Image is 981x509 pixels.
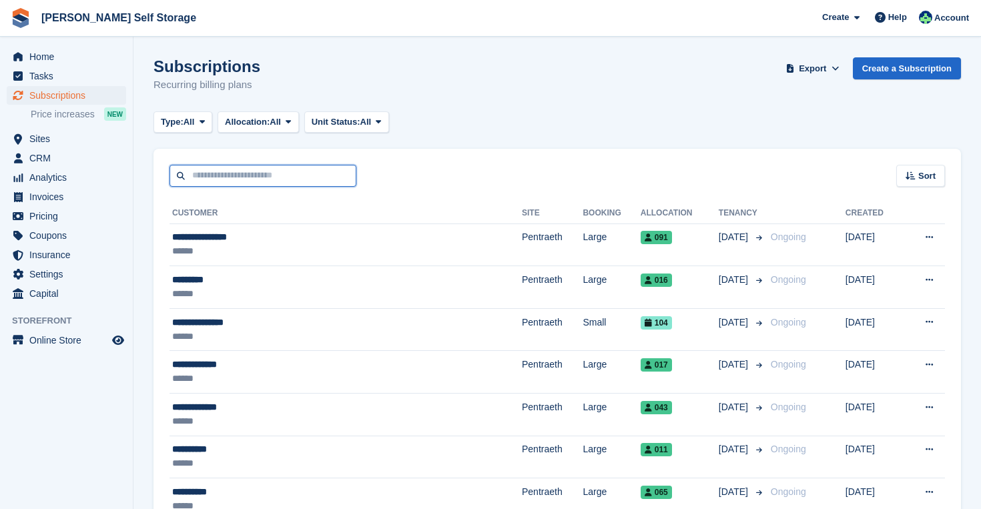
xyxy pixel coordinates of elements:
[270,115,281,129] span: All
[799,62,826,75] span: Export
[583,436,640,478] td: Large
[29,226,109,245] span: Coupons
[719,230,751,244] span: [DATE]
[846,266,903,309] td: [DATE]
[7,207,126,225] a: menu
[170,203,522,224] th: Customer
[583,351,640,394] td: Large
[719,485,751,499] span: [DATE]
[888,11,907,24] span: Help
[719,203,765,224] th: Tenancy
[29,168,109,187] span: Analytics
[29,331,109,350] span: Online Store
[783,57,842,79] button: Export
[583,266,640,309] td: Large
[7,284,126,303] a: menu
[7,187,126,206] a: menu
[641,274,672,287] span: 016
[641,203,719,224] th: Allocation
[853,57,961,79] a: Create a Subscription
[225,115,270,129] span: Allocation:
[641,231,672,244] span: 091
[184,115,195,129] span: All
[29,265,109,284] span: Settings
[846,436,903,478] td: [DATE]
[29,67,109,85] span: Tasks
[846,351,903,394] td: [DATE]
[29,86,109,105] span: Subscriptions
[522,394,583,436] td: Pentraeth
[29,284,109,303] span: Capital
[522,223,583,266] td: Pentraeth
[641,316,672,330] span: 104
[29,47,109,66] span: Home
[583,308,640,351] td: Small
[29,207,109,225] span: Pricing
[719,442,751,456] span: [DATE]
[31,108,95,121] span: Price increases
[7,245,126,264] a: menu
[522,436,583,478] td: Pentraeth
[641,443,672,456] span: 011
[153,57,260,75] h1: Subscriptions
[719,316,751,330] span: [DATE]
[641,486,672,499] span: 065
[822,11,849,24] span: Create
[771,274,806,285] span: Ongoing
[7,86,126,105] a: menu
[29,129,109,148] span: Sites
[846,394,903,436] td: [DATE]
[522,351,583,394] td: Pentraeth
[918,169,936,183] span: Sort
[312,115,360,129] span: Unit Status:
[522,203,583,224] th: Site
[846,308,903,351] td: [DATE]
[7,47,126,66] a: menu
[7,67,126,85] a: menu
[583,394,640,436] td: Large
[7,265,126,284] a: menu
[934,11,969,25] span: Account
[360,115,372,129] span: All
[31,107,126,121] a: Price increases NEW
[7,168,126,187] a: menu
[29,245,109,264] span: Insurance
[153,111,212,133] button: Type: All
[104,107,126,121] div: NEW
[218,111,299,133] button: Allocation: All
[12,314,133,328] span: Storefront
[771,402,806,412] span: Ongoing
[110,332,126,348] a: Preview store
[846,223,903,266] td: [DATE]
[919,11,932,24] img: Dafydd Pritchard
[641,401,672,414] span: 043
[7,331,126,350] a: menu
[771,486,806,497] span: Ongoing
[719,273,751,287] span: [DATE]
[771,231,806,242] span: Ongoing
[771,317,806,328] span: Ongoing
[641,358,672,372] span: 017
[36,7,202,29] a: [PERSON_NAME] Self Storage
[29,187,109,206] span: Invoices
[583,223,640,266] td: Large
[153,77,260,93] p: Recurring billing plans
[771,359,806,370] span: Ongoing
[583,203,640,224] th: Booking
[522,266,583,309] td: Pentraeth
[771,444,806,454] span: Ongoing
[29,149,109,167] span: CRM
[7,129,126,148] a: menu
[7,149,126,167] a: menu
[719,400,751,414] span: [DATE]
[304,111,389,133] button: Unit Status: All
[161,115,184,129] span: Type:
[7,226,126,245] a: menu
[522,308,583,351] td: Pentraeth
[846,203,903,224] th: Created
[719,358,751,372] span: [DATE]
[11,8,31,28] img: stora-icon-8386f47178a22dfd0bd8f6a31ec36ba5ce8667c1dd55bd0f319d3a0aa187defe.svg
